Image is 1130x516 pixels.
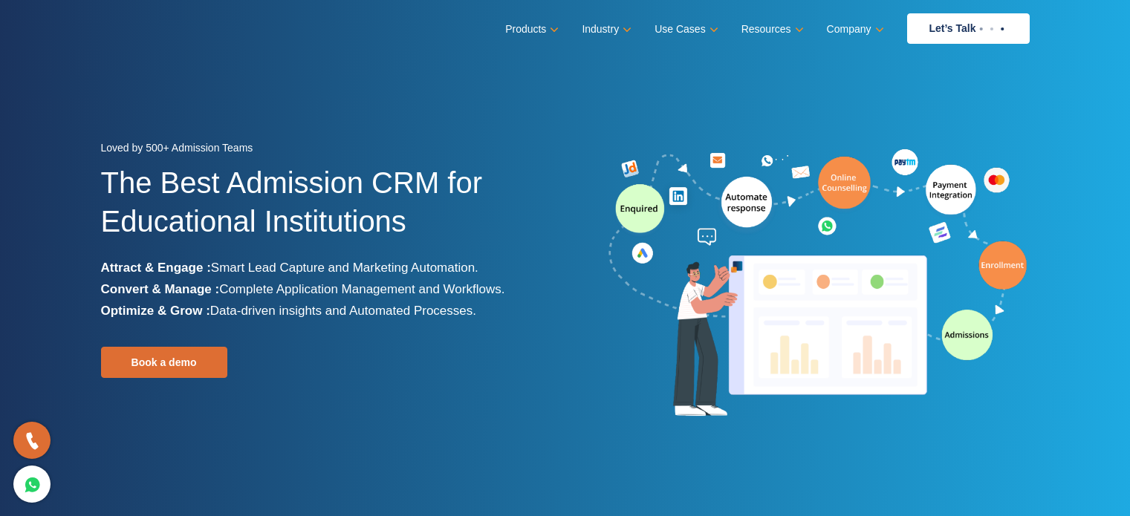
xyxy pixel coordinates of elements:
h1: The Best Admission CRM for Educational Institutions [101,163,554,257]
span: Smart Lead Capture and Marketing Automation. [211,261,478,275]
b: Attract & Engage : [101,261,211,275]
a: Products [505,19,556,40]
img: admission-software-home-page-header [606,146,1030,422]
a: Book a demo [101,347,227,378]
span: Data-driven insights and Automated Processes. [210,304,476,318]
span: Complete Application Management and Workflows. [219,282,504,296]
div: Loved by 500+ Admission Teams [101,137,554,163]
a: Company [827,19,881,40]
a: Use Cases [655,19,715,40]
b: Convert & Manage : [101,282,220,296]
a: Industry [582,19,629,40]
a: Resources [741,19,801,40]
b: Optimize & Grow : [101,304,210,318]
a: Let’s Talk [907,13,1030,44]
